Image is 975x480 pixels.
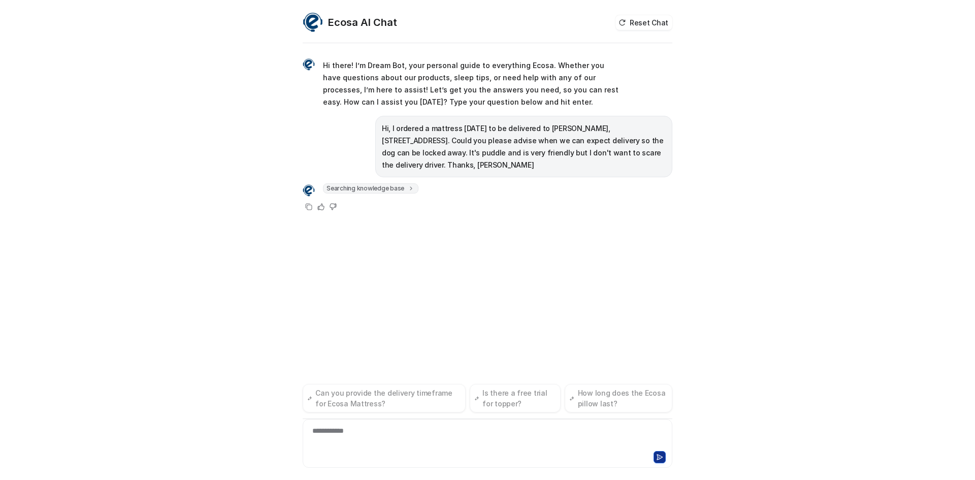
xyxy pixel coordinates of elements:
[323,183,418,194] span: Searching knowledge base
[382,122,666,171] p: Hi, I ordered a mattress [DATE] to be delivered to [PERSON_NAME], [STREET_ADDRESS]. Could you ple...
[303,12,323,33] img: Widget
[303,58,315,71] img: Widget
[303,184,315,197] img: Widget
[303,384,466,412] button: Can you provide the delivery timeframe for Ecosa Mattress?
[565,384,672,412] button: How long does the Ecosa pillow last?
[323,59,620,108] p: Hi there! I’m Dream Bot, your personal guide to everything Ecosa. Whether you have questions abou...
[615,15,672,30] button: Reset Chat
[470,384,561,412] button: Is there a free trial for topper?
[328,15,397,29] h2: Ecosa AI Chat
